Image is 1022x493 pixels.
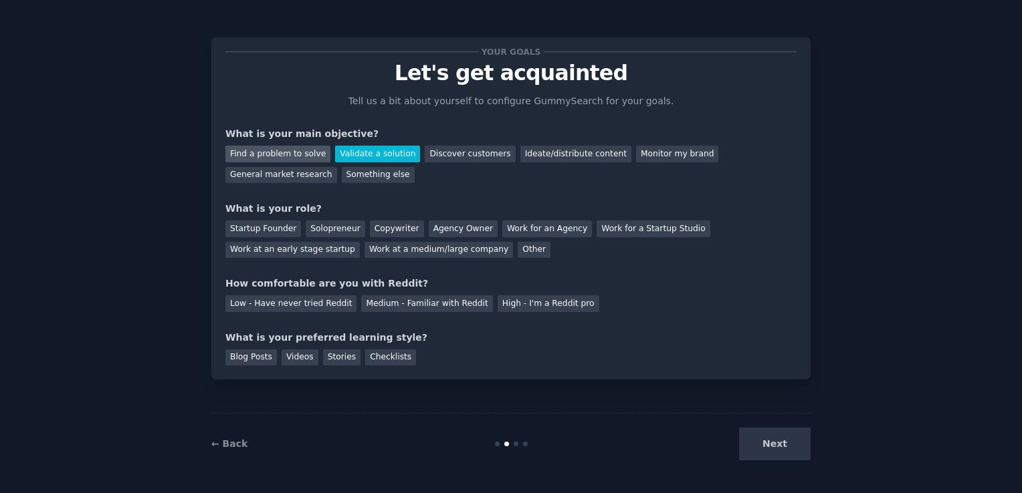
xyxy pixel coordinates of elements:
[225,295,356,312] div: Low - Have never tried Reddit
[225,146,330,162] div: Find a problem to solve
[429,220,498,237] div: Agency Owner
[211,438,247,449] a: ← Back
[342,94,680,108] p: Tell us a bit about yourself to configure GummySearch for your goals.
[335,146,420,162] div: Validate a solution
[361,295,492,312] div: Medium - Familiar with Reddit
[306,220,365,237] div: Solopreneur
[425,146,515,162] div: Discover customers
[370,220,424,237] div: Copywriter
[323,349,361,366] div: Stories
[365,349,416,366] div: Checklists
[498,295,599,312] div: High - I'm a Reddit pro
[225,202,797,216] div: What is your role?
[479,45,543,59] span: Your goals
[282,349,318,366] div: Videos
[225,349,277,366] div: Blog Posts
[365,242,513,259] div: Work at a medium/large company
[225,277,797,291] div: How comfortable are you with Reddit?
[636,146,718,162] div: Monitor my brand
[518,242,550,259] div: Other
[342,167,415,184] div: Something else
[597,220,710,237] div: Work for a Startup Studio
[225,167,337,184] div: General market research
[225,331,797,345] div: What is your preferred learning style?
[225,127,797,141] div: What is your main objective?
[520,146,631,162] div: Ideate/distribute content
[502,220,592,237] div: Work for an Agency
[225,242,360,259] div: Work at an early stage startup
[225,61,797,85] p: Let's get acquainted
[225,220,301,237] div: Startup Founder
